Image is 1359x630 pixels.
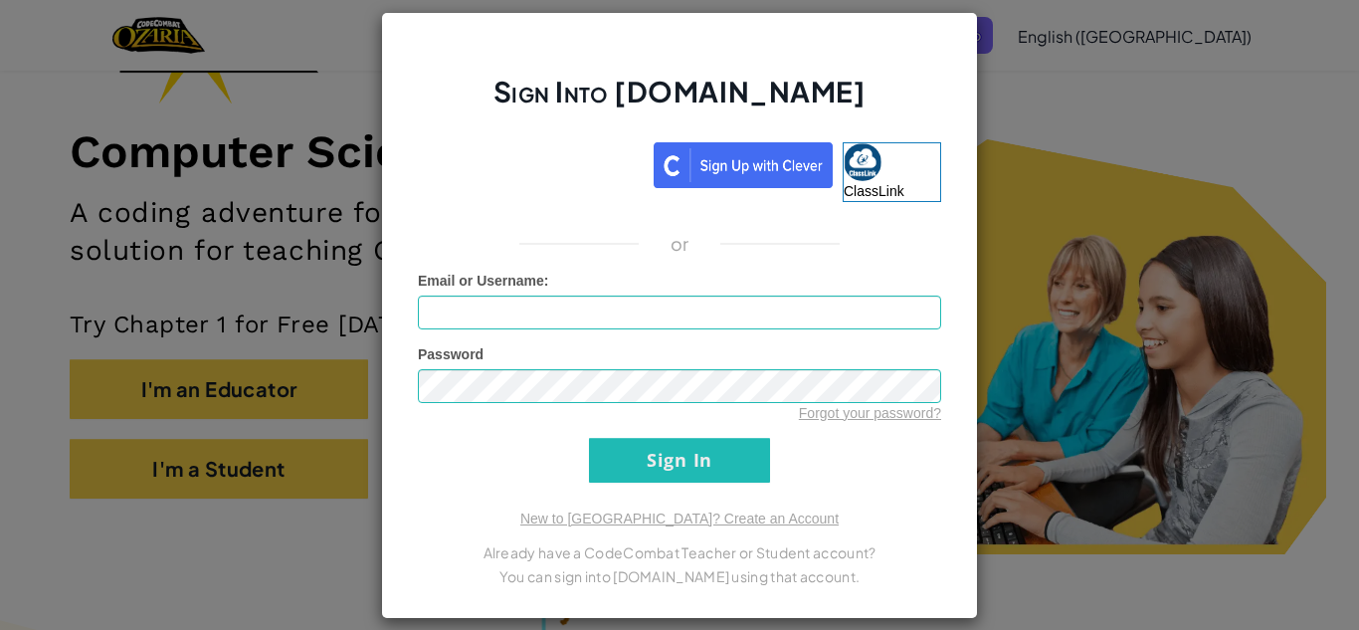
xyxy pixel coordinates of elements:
[418,73,941,130] h2: Sign Into [DOMAIN_NAME]
[799,405,941,421] a: Forgot your password?
[589,438,770,483] input: Sign In
[844,143,881,181] img: classlink-logo-small.png
[408,140,654,184] iframe: Sign in with Google Button
[418,540,941,564] p: Already have a CodeCombat Teacher or Student account?
[418,273,544,289] span: Email or Username
[418,564,941,588] p: You can sign into [DOMAIN_NAME] using that account.
[671,232,689,256] p: or
[520,511,839,526] a: New to [GEOGRAPHIC_DATA]? Create an Account
[844,183,904,199] span: ClassLink
[418,346,484,362] span: Password
[654,142,833,188] img: clever_sso_button@2x.png
[418,271,549,291] label: :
